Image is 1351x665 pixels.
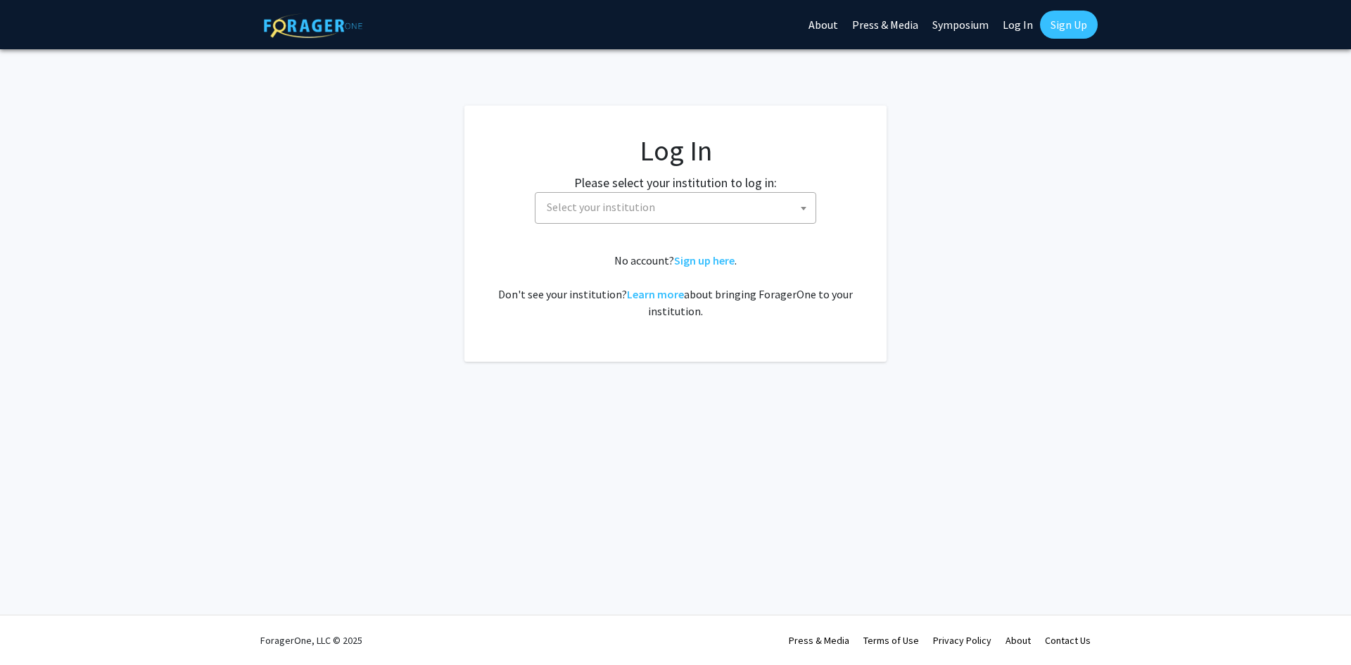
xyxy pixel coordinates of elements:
[933,634,991,647] a: Privacy Policy
[541,193,816,222] span: Select your institution
[627,287,684,301] a: Learn more about bringing ForagerOne to your institution
[863,634,919,647] a: Terms of Use
[493,252,858,319] div: No account? . Don't see your institution? about bringing ForagerOne to your institution.
[1006,634,1031,647] a: About
[547,200,655,214] span: Select your institution
[1040,11,1098,39] a: Sign Up
[574,173,777,192] label: Please select your institution to log in:
[789,634,849,647] a: Press & Media
[260,616,362,665] div: ForagerOne, LLC © 2025
[264,13,362,38] img: ForagerOne Logo
[493,134,858,167] h1: Log In
[1045,634,1091,647] a: Contact Us
[535,192,816,224] span: Select your institution
[674,253,735,267] a: Sign up here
